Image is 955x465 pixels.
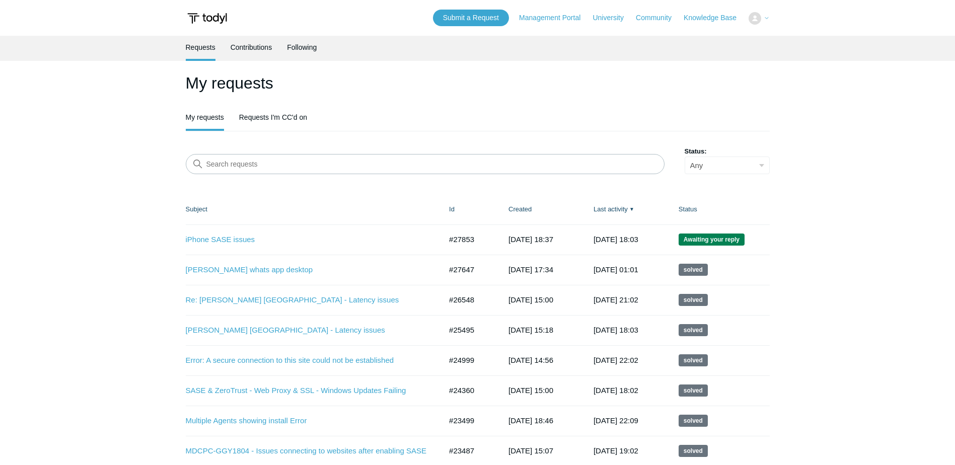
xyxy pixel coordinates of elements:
[186,415,427,427] a: Multiple Agents showing install Error
[508,416,553,425] time: 2025-03-10T18:46:42+00:00
[439,285,498,315] td: #26548
[439,255,498,285] td: #27647
[433,10,509,26] a: Submit a Request
[508,446,553,455] time: 2025-03-10T15:07:15+00:00
[439,194,498,224] th: Id
[679,354,708,366] span: This request has been solved
[593,13,633,23] a: University
[679,294,708,306] span: This request has been solved
[186,194,439,224] th: Subject
[679,264,708,276] span: This request has been solved
[186,154,665,174] input: Search requests
[186,106,224,129] a: My requests
[186,445,427,457] a: MDCPC-GGY1804 - Issues connecting to websites after enabling SASE
[186,325,427,336] a: [PERSON_NAME] [GEOGRAPHIC_DATA] - Latency issues
[519,13,591,23] a: Management Portal
[508,205,532,213] a: Created
[439,375,498,406] td: #24360
[508,356,553,364] time: 2025-05-21T14:56:48+00:00
[186,264,427,276] a: [PERSON_NAME] whats app desktop
[186,71,770,95] h1: My requests
[439,345,498,375] td: #24999
[679,445,708,457] span: This request has been solved
[287,36,317,59] a: Following
[629,205,634,213] span: ▼
[439,224,498,255] td: #27853
[239,106,307,129] a: Requests I'm CC'd on
[508,295,553,304] time: 2025-07-21T15:00:50+00:00
[439,406,498,436] td: #23499
[669,194,770,224] th: Status
[684,13,747,23] a: Knowledge Base
[594,356,638,364] time: 2025-06-18T22:02:11+00:00
[186,355,427,366] a: Error: A secure connection to this site could not be established
[594,205,628,213] a: Last activity▼
[679,384,708,397] span: This request has been solved
[508,235,553,244] time: 2025-09-02T18:37:02+00:00
[186,36,215,59] a: Requests
[186,294,427,306] a: Re: [PERSON_NAME] [GEOGRAPHIC_DATA] - Latency issues
[636,13,682,23] a: Community
[231,36,272,59] a: Contributions
[508,265,553,274] time: 2025-08-25T17:34:44+00:00
[594,446,638,455] time: 2025-03-30T19:02:16+00:00
[679,324,708,336] span: This request has been solved
[679,234,745,246] span: We are waiting for you to respond
[594,295,638,304] time: 2025-08-18T21:02:27+00:00
[594,235,638,244] time: 2025-09-15T18:03:24+00:00
[594,326,638,334] time: 2025-07-15T18:03:05+00:00
[679,415,708,427] span: This request has been solved
[186,234,427,246] a: iPhone SASE issues
[186,9,229,28] img: Todyl Support Center Help Center home page
[594,265,638,274] time: 2025-09-04T01:01:59+00:00
[685,146,770,157] label: Status:
[439,315,498,345] td: #25495
[508,326,553,334] time: 2025-06-16T15:18:12+00:00
[594,416,638,425] time: 2025-04-08T22:09:28+00:00
[186,385,427,397] a: SASE & ZeroTrust - Web Proxy & SSL - Windows Updates Failing
[594,386,638,395] time: 2025-05-11T18:02:10+00:00
[508,386,553,395] time: 2025-04-21T15:00:39+00:00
